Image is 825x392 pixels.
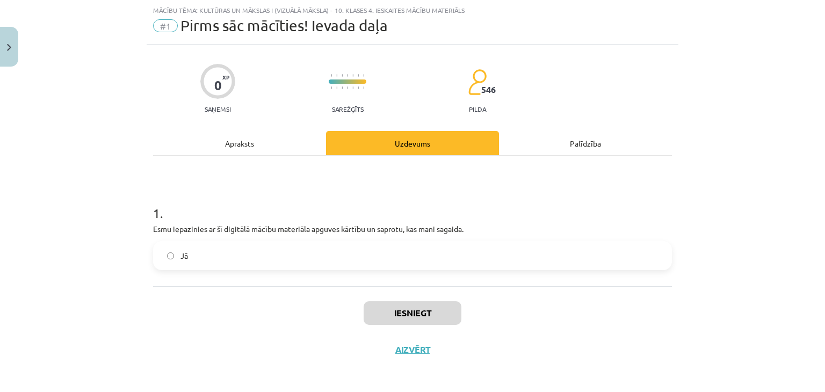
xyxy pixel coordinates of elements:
[336,86,337,89] img: icon-short-line-57e1e144782c952c97e751825c79c345078a6d821885a25fce030b3d8c18986b.svg
[363,74,364,77] img: icon-short-line-57e1e144782c952c97e751825c79c345078a6d821885a25fce030b3d8c18986b.svg
[347,86,348,89] img: icon-short-line-57e1e144782c952c97e751825c79c345078a6d821885a25fce030b3d8c18986b.svg
[352,86,353,89] img: icon-short-line-57e1e144782c952c97e751825c79c345078a6d821885a25fce030b3d8c18986b.svg
[364,301,461,325] button: Iesniegt
[358,74,359,77] img: icon-short-line-57e1e144782c952c97e751825c79c345078a6d821885a25fce030b3d8c18986b.svg
[358,86,359,89] img: icon-short-line-57e1e144782c952c97e751825c79c345078a6d821885a25fce030b3d8c18986b.svg
[167,252,174,259] input: Jā
[7,44,11,51] img: icon-close-lesson-0947bae3869378f0d4975bcd49f059093ad1ed9edebbc8119c70593378902aed.svg
[392,344,433,355] button: Aizvērt
[336,74,337,77] img: icon-short-line-57e1e144782c952c97e751825c79c345078a6d821885a25fce030b3d8c18986b.svg
[153,187,672,220] h1: 1 .
[331,74,332,77] img: icon-short-line-57e1e144782c952c97e751825c79c345078a6d821885a25fce030b3d8c18986b.svg
[180,17,388,34] span: Pirms sāc mācīties! Ievada daļa
[332,105,364,113] p: Sarežģīts
[469,105,486,113] p: pilda
[200,105,235,113] p: Saņemsi
[331,86,332,89] img: icon-short-line-57e1e144782c952c97e751825c79c345078a6d821885a25fce030b3d8c18986b.svg
[347,74,348,77] img: icon-short-line-57e1e144782c952c97e751825c79c345078a6d821885a25fce030b3d8c18986b.svg
[153,131,326,155] div: Apraksts
[153,6,672,14] div: Mācību tēma: Kultūras un mākslas i (vizuālā māksla) - 10. klases 4. ieskaites mācību materiāls
[153,19,178,32] span: #1
[153,223,672,235] p: Esmu iepazinies ar šī digitālā mācību materiāla apguves kārtību un saprotu, kas mani sagaida.
[352,74,353,77] img: icon-short-line-57e1e144782c952c97e751825c79c345078a6d821885a25fce030b3d8c18986b.svg
[363,86,364,89] img: icon-short-line-57e1e144782c952c97e751825c79c345078a6d821885a25fce030b3d8c18986b.svg
[342,86,343,89] img: icon-short-line-57e1e144782c952c97e751825c79c345078a6d821885a25fce030b3d8c18986b.svg
[326,131,499,155] div: Uzdevums
[499,131,672,155] div: Palīdzība
[342,74,343,77] img: icon-short-line-57e1e144782c952c97e751825c79c345078a6d821885a25fce030b3d8c18986b.svg
[214,78,222,93] div: 0
[468,69,487,96] img: students-c634bb4e5e11cddfef0936a35e636f08e4e9abd3cc4e673bd6f9a4125e45ecb1.svg
[222,74,229,80] span: XP
[180,250,188,262] span: Jā
[481,85,496,95] span: 546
